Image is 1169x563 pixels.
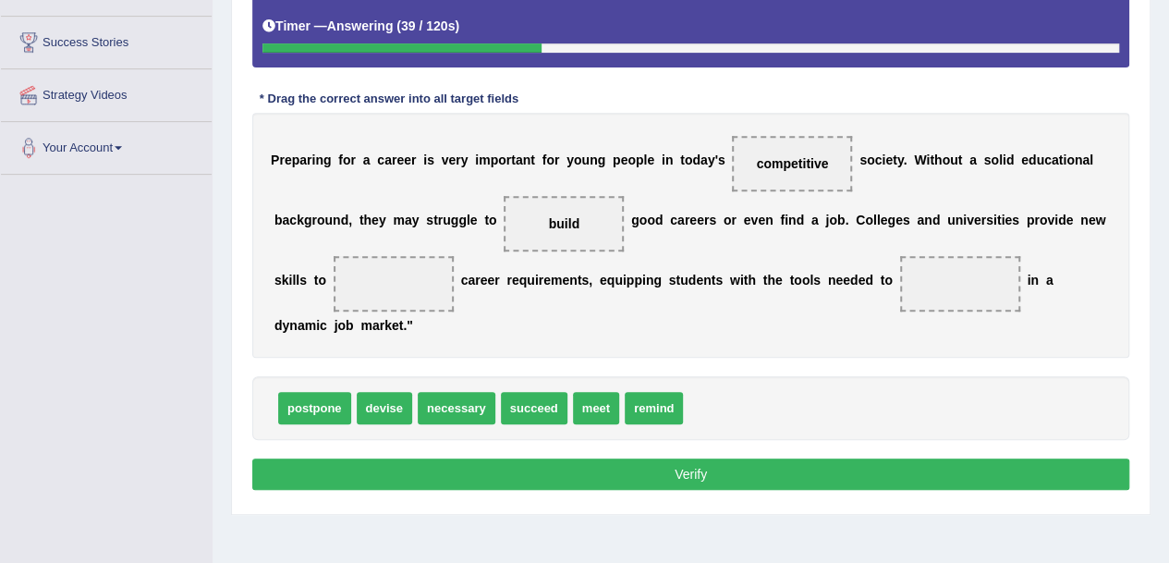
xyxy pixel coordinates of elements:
[697,213,704,227] b: e
[279,153,284,167] b: r
[1066,153,1075,167] b: o
[767,273,775,288] b: h
[780,213,785,227] b: f
[1095,213,1105,227] b: w
[712,273,716,288] b: t
[670,213,677,227] b: c
[789,273,794,288] b: t
[865,273,873,288] b: d
[317,213,325,227] b: o
[396,18,401,33] b: (
[1058,213,1066,227] b: d
[292,153,300,167] b: p
[623,273,627,288] b: i
[412,213,420,227] b: y
[574,153,582,167] b: o
[487,273,494,288] b: e
[900,256,1020,312] span: Drop target
[252,459,1129,490] button: Verify
[837,213,846,227] b: b
[709,213,716,227] b: s
[324,213,333,227] b: u
[512,273,519,288] b: e
[455,18,459,33] b: )
[887,213,895,227] b: g
[384,153,392,167] b: a
[501,392,567,424] span: succeed
[1090,153,1093,167] b: l
[475,153,479,167] b: i
[724,213,732,227] b: o
[685,213,689,227] b: r
[282,213,289,227] b: a
[278,392,351,424] span: postpone
[297,213,304,227] b: k
[307,153,311,167] b: r
[967,213,974,227] b: v
[1059,153,1064,167] b: t
[794,273,802,288] b: o
[448,153,456,167] b: e
[843,273,850,288] b: e
[1054,213,1058,227] b: i
[467,213,470,227] b: l
[740,273,744,288] b: i
[433,213,438,227] b: t
[882,153,885,167] b: i
[271,153,279,167] b: P
[451,213,459,227] b: g
[835,273,843,288] b: e
[350,153,355,167] b: r
[813,273,821,288] b: s
[715,273,723,288] b: s
[703,273,712,288] b: n
[881,213,888,227] b: e
[627,273,635,288] b: p
[763,273,768,288] b: t
[895,213,903,227] b: e
[523,153,531,167] b: n
[828,273,836,288] b: n
[625,392,683,424] span: remind
[634,273,642,288] b: p
[993,213,997,227] b: i
[320,318,327,333] b: c
[627,153,636,167] b: o
[1003,153,1006,167] b: i
[600,273,607,288] b: e
[636,153,644,167] b: p
[957,153,962,167] b: t
[662,153,665,167] b: i
[479,153,490,167] b: m
[1027,273,1030,288] b: i
[546,153,554,167] b: o
[405,213,412,227] b: a
[877,213,881,227] b: l
[676,273,680,288] b: t
[825,213,829,227] b: j
[292,273,296,288] b: l
[757,156,829,171] span: competitive
[930,153,934,167] b: t
[639,213,648,227] b: o
[692,153,700,167] b: d
[314,273,319,288] b: t
[506,153,511,167] b: r
[1047,213,1054,227] b: v
[903,153,907,167] b: .
[298,318,305,333] b: a
[484,213,489,227] b: t
[865,213,873,227] b: o
[377,153,384,167] b: c
[506,273,511,288] b: r
[590,153,598,167] b: n
[372,318,380,333] b: a
[884,273,893,288] b: o
[924,213,932,227] b: n
[554,153,559,167] b: r
[481,273,488,288] b: e
[1012,213,1019,227] b: s
[775,273,783,288] b: e
[343,153,351,167] b: o
[858,273,865,288] b: e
